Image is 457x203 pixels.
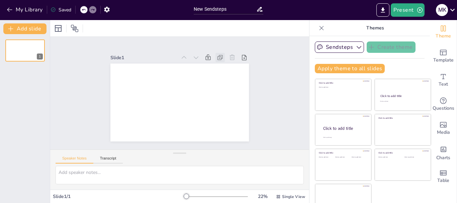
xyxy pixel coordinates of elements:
div: M K [436,4,448,16]
span: Charts [436,154,450,162]
span: Questions [433,105,454,112]
span: Text [439,81,448,88]
div: Click to add text [335,157,350,158]
div: Click to add text [404,157,426,158]
div: Click to add text [380,101,425,102]
div: Click to add title [319,82,367,84]
button: Add slide [3,23,47,34]
div: Click to add body [323,136,365,138]
div: Slide 1 / 1 [53,193,184,200]
div: Get real-time input from your audience [430,92,457,116]
div: Add images, graphics, shapes or video [430,116,457,140]
div: Click to add title [378,151,426,154]
div: Add charts and graphs [430,140,457,165]
div: Click to add title [323,125,366,131]
div: Click to add text [378,157,399,158]
div: 1 [5,39,45,62]
button: Transcript [93,156,123,164]
div: Layout [53,23,64,34]
button: Sendsteps [315,41,364,53]
div: Click to add title [380,94,425,98]
div: Click to add title [319,151,367,154]
div: Change the overall theme [430,20,457,44]
button: Apply theme to all slides [315,64,385,73]
span: Media [437,129,450,136]
div: Click to add text [319,157,334,158]
div: Saved [51,7,71,13]
button: M K [436,3,448,17]
div: 1 [37,54,43,60]
div: Add ready made slides [430,44,457,68]
div: Click to add text [319,87,367,88]
span: Table [437,177,449,184]
button: Export to PowerPoint [376,3,389,17]
button: Present [391,3,424,17]
span: Template [433,57,454,64]
div: 22 % [255,193,271,200]
div: Click to add text [352,157,367,158]
div: Add text boxes [430,68,457,92]
span: Theme [436,32,451,40]
input: Insert title [194,4,256,14]
span: Single View [282,194,305,199]
p: Themes [327,20,423,36]
div: Slide 1 [119,41,185,61]
div: Add a table [430,165,457,189]
span: Position [71,24,79,32]
div: Click to add title [378,117,426,119]
button: My Library [5,4,45,15]
button: Create theme [367,41,416,53]
button: Speaker Notes [56,156,93,164]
